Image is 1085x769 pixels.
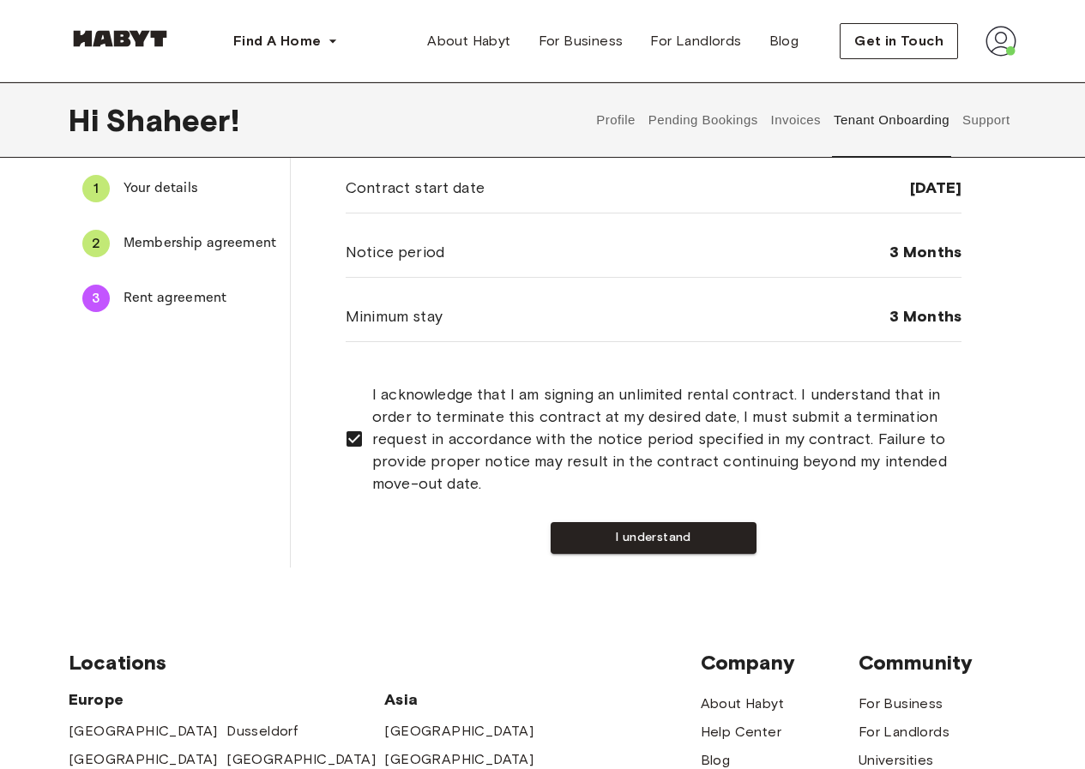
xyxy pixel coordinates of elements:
a: Help Center [701,722,781,742]
div: 3 [82,285,110,312]
a: Dusseldorf [226,721,298,742]
span: About Habyt [427,31,510,51]
span: Company [701,650,859,676]
span: Notice period [346,241,444,263]
button: Find A Home [220,24,352,58]
span: 3 Months [889,242,961,262]
button: Tenant Onboarding [832,82,952,158]
span: Get in Touch [854,31,943,51]
span: For Landlords [650,31,741,51]
a: About Habyt [701,694,784,714]
span: Community [859,650,1016,676]
button: Invoices [769,82,823,158]
span: Asia [384,689,542,710]
span: For Business [539,31,624,51]
a: For Landlords [859,722,949,742]
button: Pending Bookings [646,82,760,158]
span: [DATE] [910,177,961,198]
button: I understand [551,522,756,554]
div: user profile tabs [590,82,1016,158]
a: [GEOGRAPHIC_DATA] [384,721,533,742]
div: 2Membership agreement [69,223,290,264]
span: Locations [69,650,701,676]
a: About Habyt [413,24,524,58]
div: 2 [82,230,110,257]
span: 3 Months [889,306,961,327]
span: Shaheer ! [105,102,239,138]
a: Blog [756,24,813,58]
span: Contract start date [346,177,485,199]
span: Your details [124,178,276,199]
button: Support [960,82,1012,158]
button: Profile [594,82,638,158]
span: Hi [69,102,105,138]
span: Membership agreement [124,233,276,254]
span: Europe [69,689,384,710]
div: 3Rent agreement [69,278,290,319]
img: avatar [986,26,1016,57]
div: 1Your details [69,168,290,209]
div: 1 [82,175,110,202]
a: For Business [525,24,637,58]
span: Find A Home [233,31,321,51]
span: Rent agreement [124,288,276,309]
button: Get in Touch [840,23,958,59]
span: I acknowledge that I am signing an unlimited rental contract. I understand that in order to termi... [372,383,948,495]
a: For Landlords [636,24,755,58]
img: Habyt [69,30,172,47]
a: For Business [859,694,943,714]
a: [GEOGRAPHIC_DATA] [69,721,218,742]
span: Blog [769,31,799,51]
span: Minimum stay [346,305,443,327]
